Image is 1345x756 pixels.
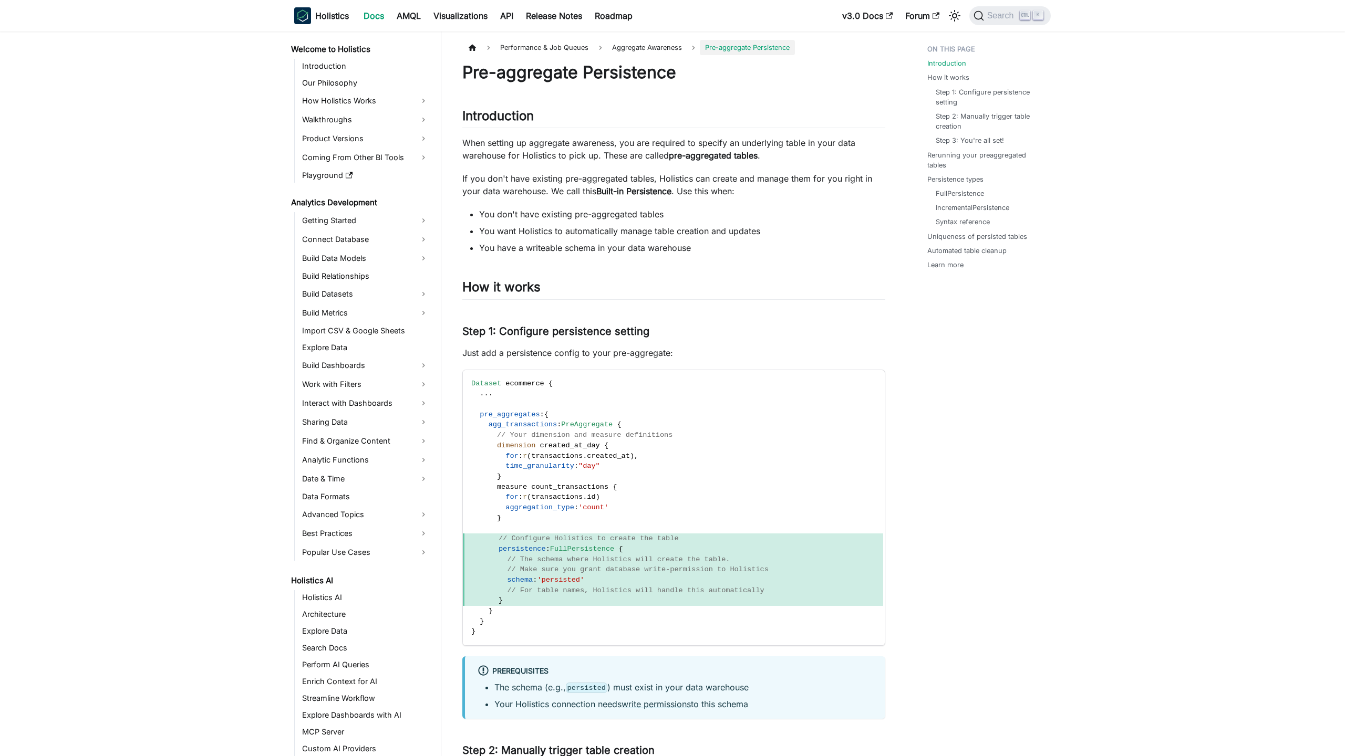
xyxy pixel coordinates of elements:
a: Getting Started [299,212,432,229]
span: Pre-aggregate Persistence [700,40,795,55]
span: ( [527,452,531,460]
a: Holistics AI [288,573,432,588]
a: v3.0 Docs [836,7,899,24]
a: Rerunning your preaggregated tables [927,150,1044,170]
p: When setting up aggregate awareness, you are required to specify an underlying table in your data... [462,136,885,162]
strong: Built-in Persistence [596,186,671,196]
img: Holistics [294,7,311,24]
span: { [617,421,621,428]
a: Release Notes [520,7,588,24]
li: You don't have existing pre-aggregated tables [479,208,885,220]
span: : [574,462,578,470]
span: measure [497,483,527,491]
span: : [574,503,578,511]
a: Interact with Dashboards [299,395,432,412]
span: : [540,411,544,418]
span: ( [527,493,531,501]
a: Streamline Workflow [299,691,432,706]
a: IncrementalPersistence [936,203,1009,213]
span: for [505,452,518,460]
button: Switch between dark and light mode (currently light mode) [946,7,963,24]
span: . [583,493,587,501]
a: Data Formats [299,489,432,504]
a: Holistics AI [299,590,432,605]
a: Coming From Other BI Tools [299,149,432,166]
span: } [497,514,501,522]
span: { [544,411,549,418]
span: : [557,421,561,428]
span: id [587,493,595,501]
a: API [494,7,520,24]
h2: Introduction [462,108,885,128]
a: Build Dashboards [299,357,432,374]
strong: pre-aggregated tables [669,150,758,161]
span: "day" [578,462,600,470]
span: // Make sure you grant database write-permission to Holistics [507,565,769,573]
span: { [618,545,623,553]
a: Build Relationships [299,269,432,283]
span: FullPersistence [550,545,614,553]
a: Sharing Data [299,414,432,430]
a: Explore Data [299,624,432,638]
span: agg_transactions [489,421,557,428]
a: Our Philosophy [299,76,432,90]
span: } [497,472,501,480]
span: . [583,452,587,460]
nav: Breadcrumbs [462,40,885,55]
span: transactions [531,452,583,460]
li: Your Holistics connection needs to this schema [494,698,873,710]
span: } [499,596,503,604]
a: MCP Server [299,724,432,739]
div: Prerequisites [478,665,873,678]
span: dimension [497,442,535,449]
span: } [489,607,493,615]
span: time_granularity [505,462,574,470]
a: AMQL [390,7,427,24]
span: . [480,390,484,397]
a: How Holistics Works [299,92,432,109]
b: Holistics [315,9,349,22]
h3: Step 1: Configure persistence setting [462,325,885,338]
code: persisted [566,682,607,693]
a: Introduction [927,58,966,68]
span: ) [596,493,600,501]
a: Date & Time [299,470,432,487]
a: Uniqueness of persisted tables [927,232,1027,241]
a: Analytic Functions [299,451,432,468]
a: Advanced Topics [299,506,432,523]
h1: Pre-aggregate Persistence [462,62,885,83]
a: Explore Dashboards with AI [299,708,432,722]
a: Build Data Models [299,250,432,267]
span: : [519,452,523,460]
a: Import CSV & Google Sheets [299,323,432,338]
a: Syntax reference [936,217,990,227]
a: Product Versions [299,130,432,147]
span: aggregation_type [505,503,574,511]
span: . [484,390,489,397]
span: // Configure Holistics to create the table [499,534,679,542]
button: Search (Ctrl+K) [969,6,1051,25]
span: r [523,493,527,501]
span: 'persisted' [537,576,584,584]
span: transactions [531,493,583,501]
span: created_at [587,452,630,460]
a: Visualizations [427,7,494,24]
a: Search Docs [299,640,432,655]
span: . [489,390,493,397]
li: You want Holistics to automatically manage table creation and updates [479,225,885,237]
span: } [480,617,484,625]
span: : [519,493,523,501]
span: { [613,483,617,491]
a: Popular Use Cases [299,544,432,561]
a: write permissions [622,699,691,709]
span: ) [630,452,634,460]
span: for [505,493,518,501]
a: Learn more [927,260,964,270]
span: Search [984,11,1020,20]
span: : [533,576,537,584]
span: } [471,627,475,635]
a: Step 1: Configure persistence setting [936,87,1040,107]
span: r [523,452,527,460]
a: Home page [462,40,482,55]
span: : [546,545,550,553]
